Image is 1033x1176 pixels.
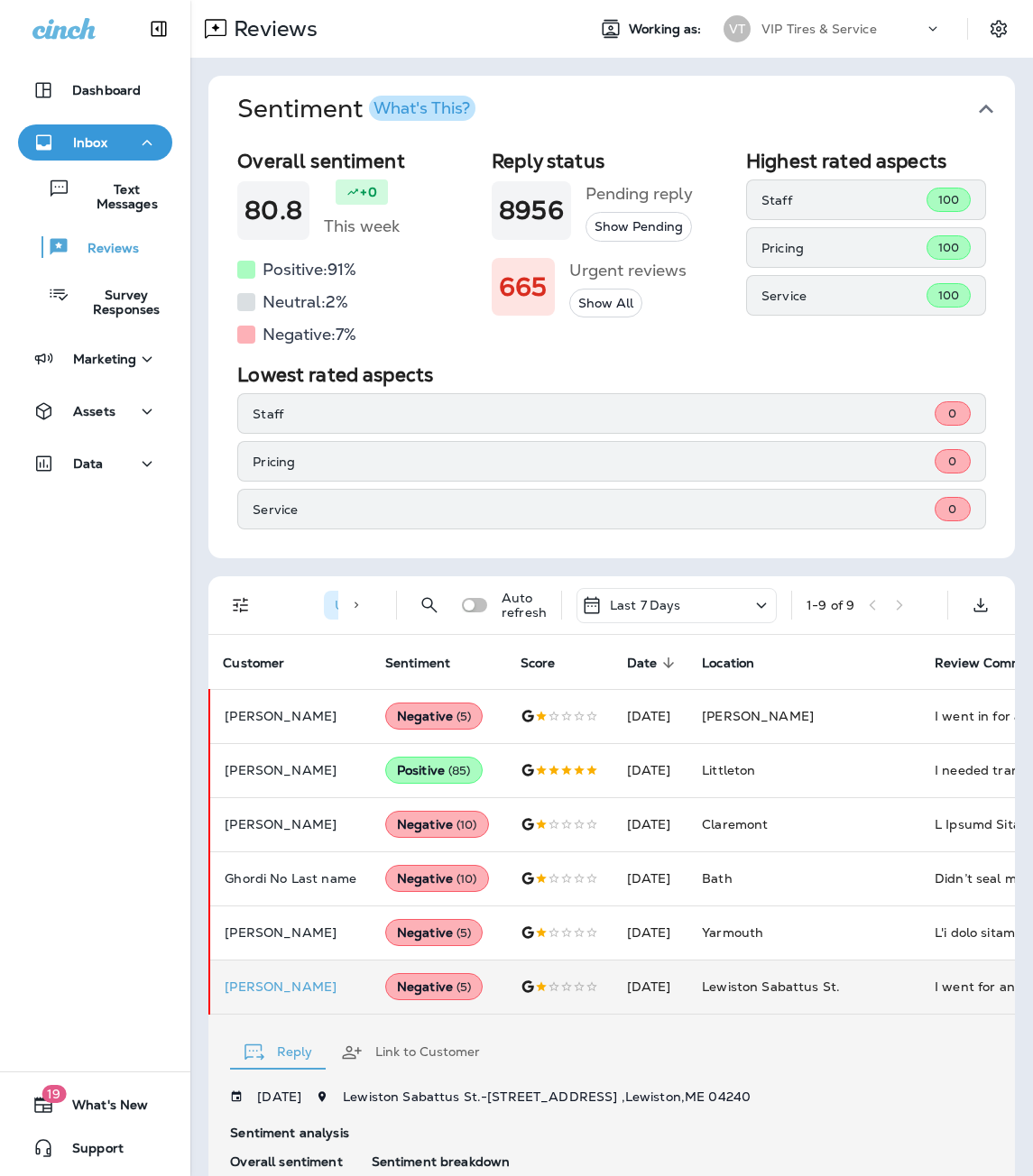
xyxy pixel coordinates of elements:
[385,703,484,730] div: Negative
[69,241,139,258] p: Reviews
[702,816,768,832] span: Claremont
[385,655,474,671] span: Sentiment
[948,406,956,421] span: 0
[457,709,471,724] span: ( 5 )
[702,762,755,778] span: Littleton
[385,865,489,892] div: Negative
[702,978,840,995] span: Lewiston Sabattus St.
[18,446,172,482] button: Data
[134,11,184,47] button: Collapse Sidebar
[263,320,356,349] h5: Negative: 7 %
[569,289,642,318] button: Show All
[761,193,926,207] p: Staff
[73,456,104,471] p: Data
[521,656,556,671] span: Score
[230,1154,342,1169] p: Overall sentiment
[613,905,688,960] td: [DATE]
[18,124,172,161] button: Inbox
[335,597,409,613] span: Urgent : true
[73,135,107,150] p: Inbox
[369,96,475,121] button: What's This?
[70,182,165,211] p: Text Messages
[18,393,172,429] button: Assets
[230,1020,327,1085] button: Reply
[18,341,172,377] button: Marketing
[225,763,356,777] p: [PERSON_NAME]
[237,363,986,386] h2: Lowest rated aspects
[223,655,308,671] span: Customer
[499,196,564,225] h1: 8956
[702,924,763,941] span: Yarmouth
[18,170,172,219] button: Text Messages
[18,1087,172,1123] button: 19What's New
[938,288,959,303] span: 100
[385,656,450,671] span: Sentiment
[225,871,356,886] p: Ghordi No Last name
[702,870,733,887] span: Bath
[457,979,471,995] span: ( 5 )
[327,1020,494,1085] button: Link to Customer
[385,811,489,838] div: Negative
[69,288,165,317] p: Survey Responses
[982,13,1015,45] button: Settings
[586,179,693,208] h5: Pending reply
[761,241,926,255] p: Pricing
[963,587,999,623] button: Export as CSV
[360,183,376,201] p: +0
[324,591,438,620] div: Urgent:true
[457,817,477,832] span: ( 10 )
[613,851,688,905] td: [DATE]
[324,212,400,241] h5: This week
[385,973,484,1000] div: Negative
[613,797,688,851] td: [DATE]
[502,591,547,620] p: Auto refresh
[457,925,471,941] span: ( 5 )
[73,352,136,366] p: Marketing
[257,1089,301,1104] p: [DATE]
[948,501,956,517] span: 0
[208,142,1015,558] div: SentimentWhat's This?
[627,655,681,671] span: Date
[223,76,1029,142] button: SentimentWhat's This?
[225,979,356,994] div: Click to view Customer Drawer
[18,72,172,108] button: Dashboard
[18,228,172,266] button: Reviews
[226,15,318,42] p: Reviews
[586,212,692,242] button: Show Pending
[263,288,348,317] h5: Neutral: 2 %
[72,83,141,97] p: Dashboard
[225,817,356,831] p: [PERSON_NAME]
[761,22,877,36] p: VIP Tires & Service
[42,1085,66,1103] span: 19
[385,757,483,784] div: Positive
[18,1130,172,1166] button: Support
[225,925,356,940] p: [PERSON_NAME]
[253,502,935,517] p: Service
[253,455,935,469] p: Pricing
[746,150,986,172] h2: Highest rated aspects
[411,587,447,623] button: Search Reviews
[724,15,751,42] div: VT
[702,656,754,671] span: Location
[457,871,477,887] span: ( 10 )
[223,587,259,623] button: Filters
[225,979,356,994] p: [PERSON_NAME]
[253,407,935,421] p: Staff
[374,100,470,116] div: What's This?
[448,763,471,778] span: ( 85 )
[610,598,681,612] p: Last 7 Days
[702,708,814,724] span: [PERSON_NAME]
[613,689,688,743] td: [DATE]
[385,919,484,946] div: Negative
[343,1089,751,1105] span: Lewiston Sabattus St. - [STREET_ADDRESS] , Lewiston , ME 04240
[54,1098,148,1119] span: What's New
[263,255,356,284] h5: Positive: 91 %
[613,960,688,1014] td: [DATE]
[18,275,172,325] button: Survey Responses
[54,1141,124,1162] span: Support
[627,656,658,671] span: Date
[492,150,732,172] h2: Reply status
[237,150,477,172] h2: Overall sentiment
[948,454,956,469] span: 0
[223,656,284,671] span: Customer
